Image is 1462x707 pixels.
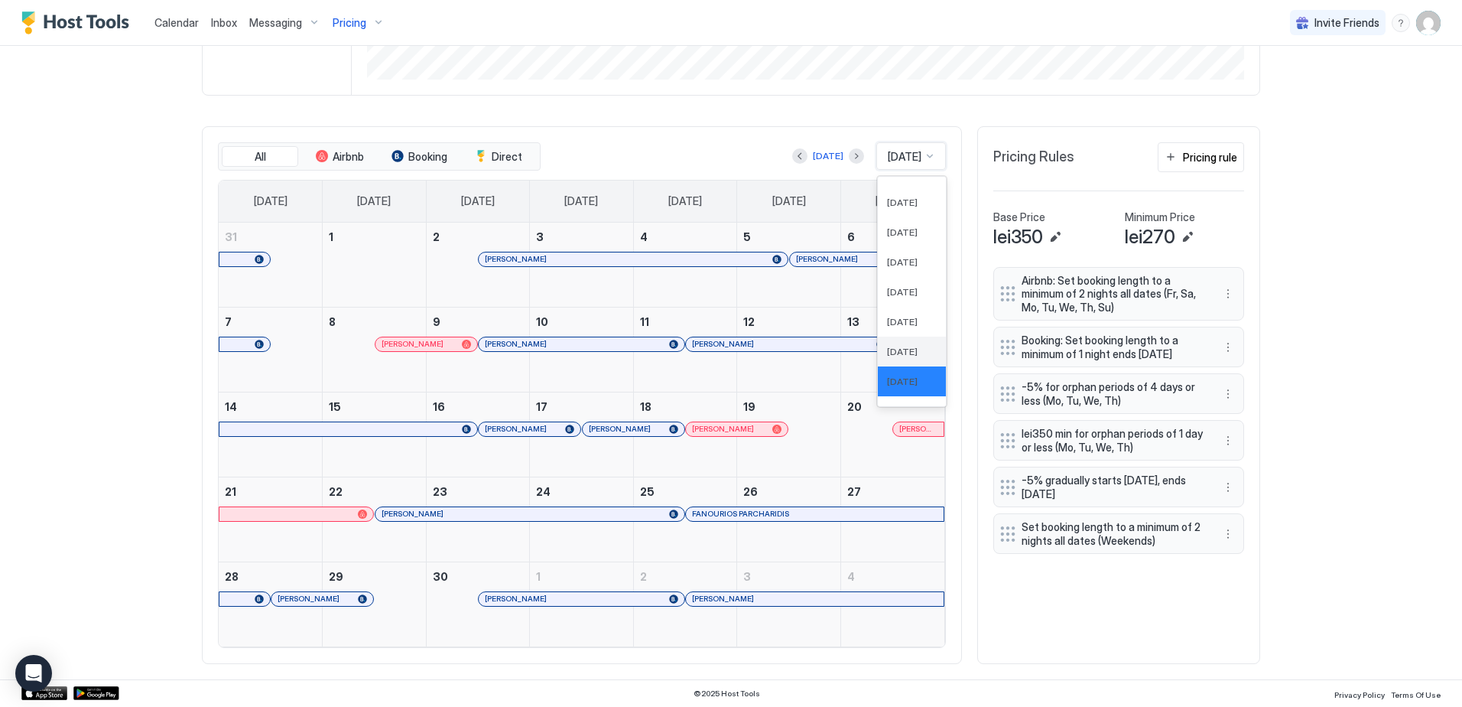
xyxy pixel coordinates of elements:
span: 25 [640,485,655,498]
a: September 17, 2025 [530,393,633,421]
span: [DATE] [887,316,918,327]
a: August 31, 2025 [219,223,322,251]
td: September 28, 2025 [219,562,323,647]
span: 19 [743,400,755,413]
a: September 8, 2025 [323,308,426,336]
span: [PERSON_NAME] [485,339,547,349]
span: 1 [536,570,541,583]
div: User profile [1416,11,1441,35]
span: 28 [225,570,239,583]
a: Host Tools Logo [21,11,136,34]
td: September 22, 2025 [323,477,427,562]
a: September 30, 2025 [427,562,530,591]
span: lei350 min for orphan periods of 1 day or less (Mo, Tu, We, Th) [1022,427,1204,454]
td: September 13, 2025 [840,307,944,392]
a: October 2, 2025 [634,562,737,591]
span: [PERSON_NAME] [899,424,937,434]
td: September 12, 2025 [737,307,841,392]
td: September 27, 2025 [840,477,944,562]
span: Airbnb [333,150,364,164]
span: [DATE] [357,194,391,208]
a: September 28, 2025 [219,562,322,591]
a: September 13, 2025 [841,308,944,336]
td: September 3, 2025 [530,223,634,308]
a: September 20, 2025 [841,393,944,421]
div: menu [1219,525,1237,543]
span: Set booking length to a minimum of 2 nights all dates (Weekends) [1022,520,1204,547]
span: 14 [225,400,237,413]
span: [DATE] [887,346,918,357]
a: October 4, 2025 [841,562,944,591]
td: September 25, 2025 [633,477,737,562]
span: Minimum Price [1125,210,1195,224]
a: September 22, 2025 [323,477,426,506]
td: September 7, 2025 [219,307,323,392]
td: September 23, 2025 [426,477,530,562]
td: September 18, 2025 [633,392,737,477]
span: Messaging [249,16,302,30]
a: September 5, 2025 [737,223,840,251]
a: September 23, 2025 [427,477,530,506]
a: September 3, 2025 [530,223,633,251]
span: [DATE] [461,194,495,208]
button: [DATE] [811,147,846,165]
div: -5% for orphan periods of 4 days or less (Mo, Tu, We, Th) menu [993,373,1244,414]
span: -5% gradually starts [DATE], ends [DATE] [1022,474,1204,500]
a: September 26, 2025 [737,477,840,506]
div: menu [1219,338,1237,357]
td: September 10, 2025 [530,307,634,392]
a: October 1, 2025 [530,562,633,591]
button: More options [1219,432,1237,450]
button: All [222,146,298,168]
span: 2 [433,230,440,243]
a: September 2, 2025 [427,223,530,251]
div: Pricing rule [1183,149,1237,165]
div: Google Play Store [73,686,119,700]
td: October 3, 2025 [737,562,841,647]
span: 5 [743,230,751,243]
div: tab-group [218,142,541,171]
a: September 11, 2025 [634,308,737,336]
span: 17 [536,400,547,413]
div: [PERSON_NAME] [382,509,678,519]
a: September 21, 2025 [219,477,322,506]
span: [PERSON_NAME] [485,594,547,604]
td: September 20, 2025 [840,392,944,477]
span: [PERSON_NAME] [278,594,340,604]
button: Airbnb [301,146,378,168]
span: [PERSON_NAME] [485,424,547,434]
a: Sunday [239,181,303,222]
span: Calendar [154,16,199,29]
a: Terms Of Use [1391,686,1441,702]
button: More options [1219,478,1237,497]
div: Airbnb: Set booking length to a minimum of 2 nights all dates (Fr, Sa, Mo, Tu, We, Th, Su) menu [993,267,1244,321]
div: -5% gradually starts [DATE], ends [DATE] menu [993,467,1244,507]
td: September 15, 2025 [323,392,427,477]
span: 10 [536,315,548,328]
td: September 26, 2025 [737,477,841,562]
span: Direct [492,150,522,164]
td: August 31, 2025 [219,223,323,308]
td: September 1, 2025 [323,223,427,308]
a: Calendar [154,15,199,31]
span: [DATE] [887,226,918,238]
span: Privacy Policy [1334,690,1385,699]
td: September 16, 2025 [426,392,530,477]
div: [PERSON_NAME] [589,424,678,434]
td: September 2, 2025 [426,223,530,308]
a: September 7, 2025 [219,308,322,336]
button: More options [1219,385,1237,403]
a: September 4, 2025 [634,223,737,251]
span: [PERSON_NAME] [485,254,547,264]
span: [PERSON_NAME] [692,594,754,604]
a: September 25, 2025 [634,477,737,506]
span: 27 [847,485,861,498]
span: Pricing Rules [993,148,1074,166]
div: [PERSON_NAME] [796,254,937,264]
span: 4 [640,230,648,243]
a: Inbox [211,15,237,31]
td: September 5, 2025 [737,223,841,308]
div: Open Intercom Messenger [15,655,52,692]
